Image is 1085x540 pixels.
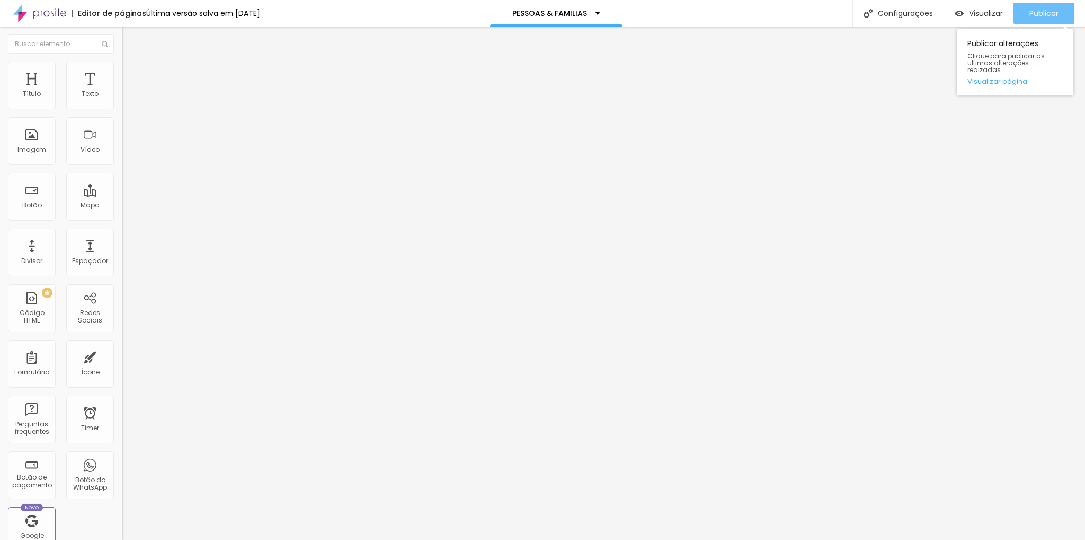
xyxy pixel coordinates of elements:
[81,369,100,376] div: Ícone
[72,257,108,265] div: Espaçador
[23,90,41,98] div: Título
[944,3,1013,24] button: Visualizar
[1013,3,1074,24] button: Publicar
[81,202,100,209] div: Mapa
[102,41,108,47] img: Icone
[969,9,1003,18] span: Visualizar
[81,424,99,432] div: Timer
[69,309,111,325] div: Redes Sociais
[22,202,42,209] div: Botão
[146,10,260,17] div: Última versão salva em [DATE]
[11,421,52,436] div: Perguntas frequentes
[69,476,111,492] div: Botão do WhatsApp
[967,53,1063,74] span: Clique para publicar as ultimas alterações reaizadas
[955,9,964,18] img: view-1.svg
[122,27,1085,540] iframe: Editor
[11,474,52,489] div: Botão de pagamento
[11,309,52,325] div: Código HTML
[72,10,146,17] div: Editor de páginas
[957,29,1073,95] div: Publicar alterações
[1029,9,1059,18] span: Publicar
[864,9,873,18] img: Icone
[8,34,114,54] input: Buscar elemento
[17,146,46,153] div: Imagem
[21,257,42,265] div: Divisor
[21,504,43,511] div: Novo
[82,90,99,98] div: Texto
[14,369,49,376] div: Formulário
[967,78,1063,85] a: Visualizar página
[512,10,587,17] p: PESSOAS & FAMILIAS
[81,146,100,153] div: Vídeo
